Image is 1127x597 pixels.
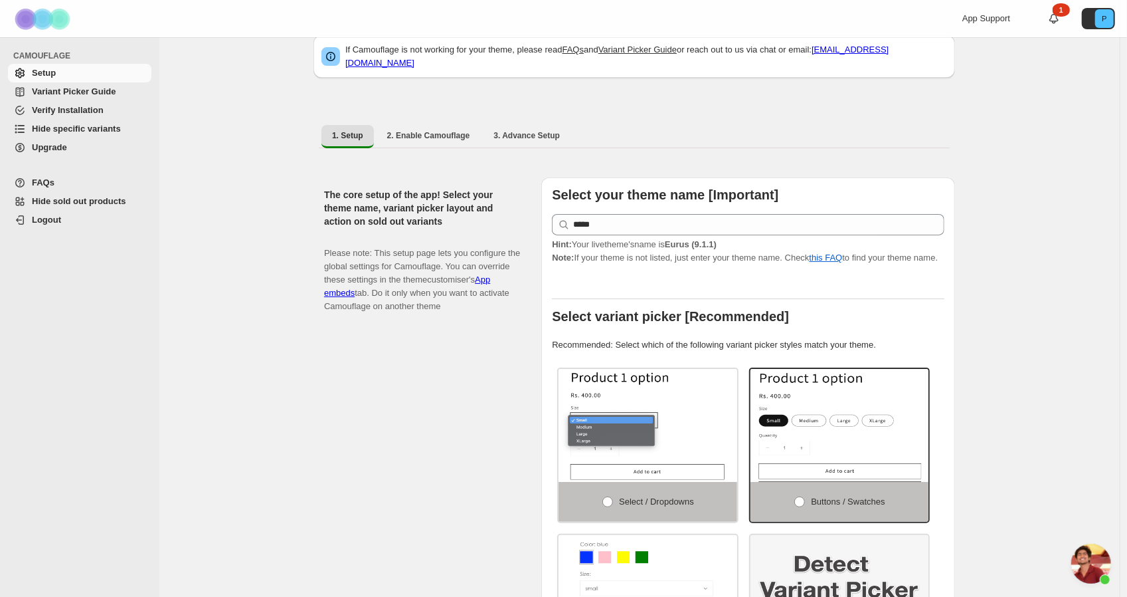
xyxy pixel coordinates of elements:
p: If Camouflage is not working for your theme, please read and or reach out to us via chat or email: [345,43,947,70]
p: Recommended: Select which of the following variant picker styles match your theme. [552,338,944,352]
p: If your theme is not listed, just enter your theme name. Check to find your theme name. [552,238,944,265]
p: Please note: This setup page lets you configure the global settings for Camouflage. You can overr... [324,233,520,313]
span: Hide sold out products [32,196,126,206]
div: 1 [1053,3,1070,17]
span: Select / Dropdowns [619,497,694,507]
span: 2. Enable Camouflage [387,130,470,141]
a: Setup [8,64,151,82]
span: FAQs [32,178,54,187]
a: FAQs [8,174,151,192]
span: CAMOUFLAGE [13,51,153,61]
a: Hide sold out products [8,192,151,211]
img: Buttons / Swatches [750,369,929,482]
span: Buttons / Swatches [811,497,885,507]
img: Camouflage [11,1,77,37]
strong: Hint: [552,239,572,249]
span: Hide specific variants [32,124,121,134]
div: Open chat [1071,544,1111,584]
text: P [1102,15,1106,23]
span: Logout [32,215,61,225]
span: Upgrade [32,142,67,152]
a: Verify Installation [8,101,151,120]
a: Variant Picker Guide [598,45,677,55]
a: Upgrade [8,138,151,157]
span: Variant Picker Guide [32,86,116,96]
strong: Note: [552,253,574,263]
span: 1. Setup [332,130,363,141]
span: App Support [962,13,1010,23]
span: Verify Installation [32,105,104,115]
b: Select your theme name [Important] [552,187,778,202]
a: Logout [8,211,151,229]
span: Avatar with initials P [1095,9,1114,28]
span: Setup [32,68,56,78]
a: FAQs [563,45,584,55]
a: 1 [1047,12,1061,25]
img: Select / Dropdowns [559,369,737,482]
h2: The core setup of the app! Select your theme name, variant picker layout and action on sold out v... [324,188,520,228]
a: Variant Picker Guide [8,82,151,101]
strong: Eurus (9.1.1) [665,239,717,249]
a: this FAQ [810,253,843,263]
b: Select variant picker [Recommended] [552,309,789,324]
span: 3. Advance Setup [493,130,560,141]
button: Avatar with initials P [1082,8,1115,29]
a: Hide specific variants [8,120,151,138]
span: Your live theme's name is [552,239,717,249]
